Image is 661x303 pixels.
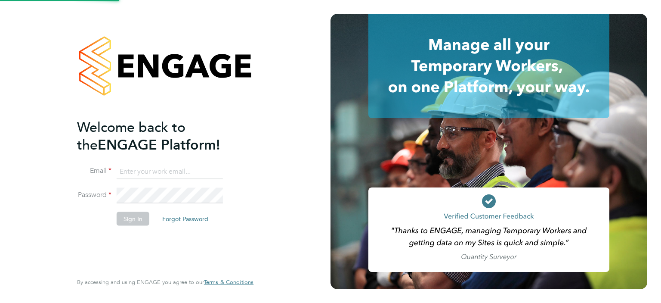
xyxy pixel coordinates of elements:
[77,278,253,286] span: By accessing and using ENGAGE you agree to our
[77,166,111,175] label: Email
[77,119,185,153] span: Welcome back to the
[77,191,111,200] label: Password
[117,164,223,179] input: Enter your work email...
[117,212,149,226] button: Sign In
[204,278,253,286] span: Terms & Conditions
[155,212,215,226] button: Forgot Password
[204,279,253,286] a: Terms & Conditions
[77,118,245,153] h2: ENGAGE Platform!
